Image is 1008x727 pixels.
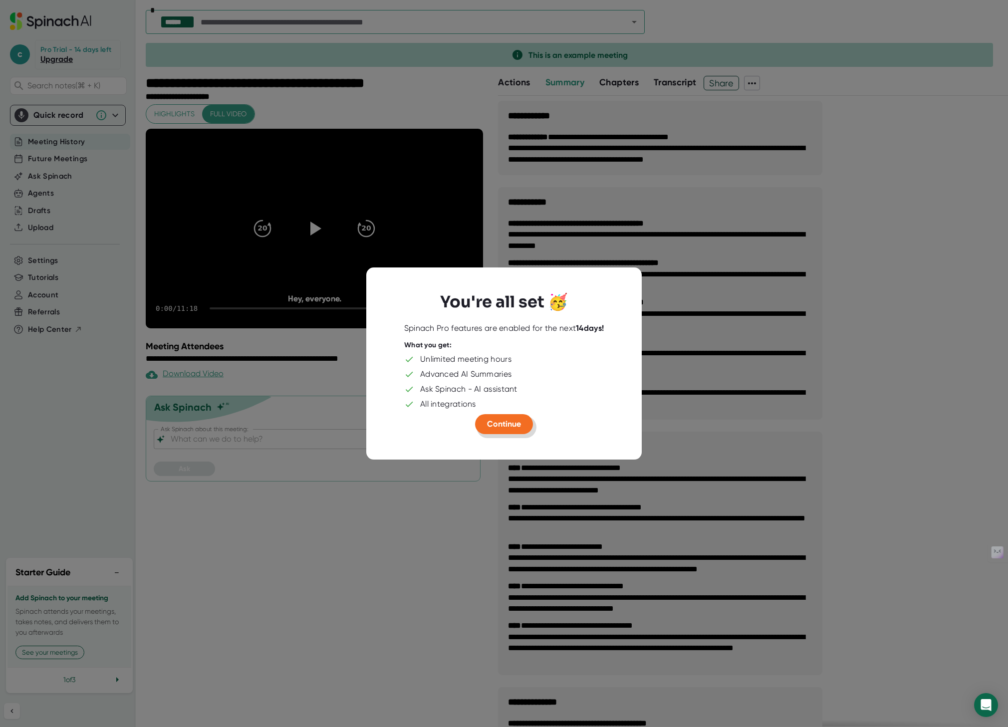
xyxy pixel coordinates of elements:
button: Continue [475,414,533,434]
b: 14 days! [576,323,604,333]
div: Unlimited meeting hours [420,354,511,364]
div: Open Intercom Messenger [974,693,998,717]
div: Advanced AI Summaries [420,369,511,379]
div: What you get: [404,341,452,350]
h3: You're all set 🥳 [440,293,568,312]
div: Spinach Pro features are enabled for the next [404,323,604,333]
span: Continue [487,419,521,429]
div: All integrations [420,399,476,409]
div: Ask Spinach - AI assistant [420,384,517,394]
